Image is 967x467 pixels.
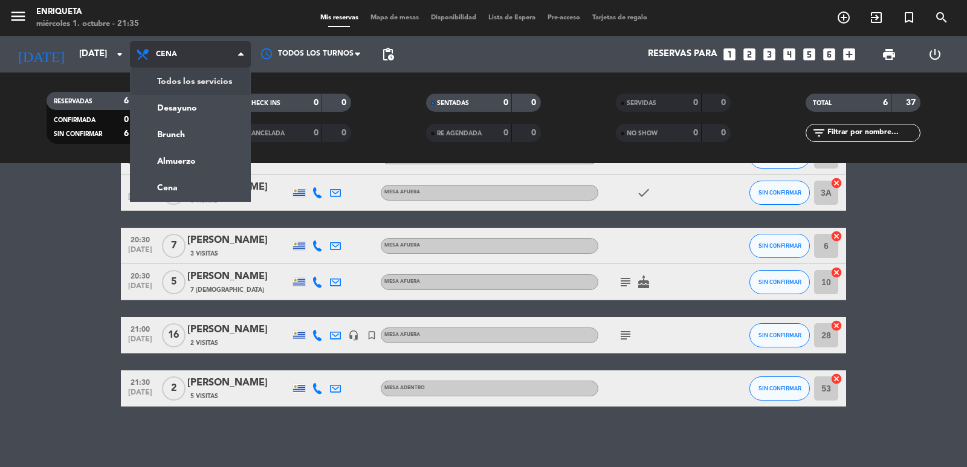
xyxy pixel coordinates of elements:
[125,156,155,170] span: [DATE]
[830,177,842,189] i: cancel
[826,126,920,140] input: Filtrar por nombre...
[381,47,395,62] span: pending_actions
[749,323,810,347] button: SIN CONFIRMAR
[841,47,857,62] i: add_box
[812,126,826,140] i: filter_list
[821,47,837,62] i: looks_6
[247,100,280,106] span: CHECK INS
[162,376,186,401] span: 2
[721,98,728,107] strong: 0
[125,335,155,349] span: [DATE]
[749,234,810,258] button: SIN CONFIRMAR
[758,332,801,338] span: SIN CONFIRMAR
[187,233,290,248] div: [PERSON_NAME]
[830,230,842,242] i: cancel
[801,47,817,62] i: looks_5
[125,388,155,402] span: [DATE]
[648,49,717,60] span: Reservas para
[384,190,420,195] span: MESA AFUERA
[125,375,155,388] span: 21:30
[187,269,290,285] div: [PERSON_NAME]
[384,385,425,390] span: MESA ADENTRO
[758,385,801,391] span: SIN CONFIRMAR
[437,100,469,106] span: SENTADAS
[384,243,420,248] span: MESA AFUERA
[531,98,538,107] strong: 0
[503,98,508,107] strong: 0
[693,98,698,107] strong: 0
[364,14,425,21] span: Mapa de mesas
[314,14,364,21] span: Mis reservas
[131,121,250,148] a: Brunch
[758,242,801,249] span: SIN CONFIRMAR
[586,14,653,21] span: Tarjetas de regalo
[813,100,832,106] span: TOTAL
[9,41,73,68] i: [DATE]
[437,130,482,137] span: RE AGENDADA
[348,330,359,341] i: headset_mic
[883,98,888,107] strong: 6
[187,375,290,391] div: [PERSON_NAME]
[749,376,810,401] button: SIN CONFIRMAR
[131,95,250,121] a: Desayuno
[758,279,801,285] span: SIN CONFIRMAR
[912,36,958,72] div: LOG OUT
[762,47,777,62] i: looks_3
[54,117,95,123] span: CONFIRMADA
[9,7,27,30] button: menu
[722,47,737,62] i: looks_one
[131,68,250,95] a: Todos los servicios
[693,129,698,137] strong: 0
[830,373,842,385] i: cancel
[902,10,916,25] i: turned_in_not
[162,234,186,258] span: 7
[636,275,651,289] i: cake
[187,322,290,338] div: [PERSON_NAME]
[247,130,285,137] span: CANCELADA
[636,185,651,200] i: check
[190,285,264,295] span: 7 [DEMOGRAPHIC_DATA]
[758,189,801,196] span: SIN CONFIRMAR
[124,129,129,138] strong: 6
[314,129,319,137] strong: 0
[125,179,155,193] span: 20:00
[36,18,139,30] div: miércoles 1. octubre - 21:35
[749,181,810,205] button: SIN CONFIRMAR
[366,330,377,341] i: turned_in_not
[162,323,186,347] span: 16
[341,129,349,137] strong: 0
[156,50,177,59] span: Cena
[125,268,155,282] span: 20:30
[618,275,633,289] i: subject
[190,249,218,259] span: 3 Visitas
[190,391,218,401] span: 5 Visitas
[124,115,129,124] strong: 0
[131,175,250,201] a: Cena
[721,129,728,137] strong: 0
[9,7,27,25] i: menu
[618,328,633,343] i: subject
[627,100,656,106] span: SERVIDAS
[125,282,155,296] span: [DATE]
[125,193,155,207] span: [DATE]
[781,47,797,62] i: looks_4
[836,10,851,25] i: add_circle_outline
[749,270,810,294] button: SIN CONFIRMAR
[190,338,218,348] span: 2 Visitas
[384,332,420,337] span: MESA AFUERA
[124,97,129,105] strong: 6
[627,130,658,137] span: NO SHOW
[162,270,186,294] span: 5
[928,47,942,62] i: power_settings_new
[503,129,508,137] strong: 0
[36,6,139,18] div: Enriqueta
[384,279,420,284] span: MESA AFUERA
[482,14,542,21] span: Lista de Espera
[882,47,896,62] span: print
[125,246,155,260] span: [DATE]
[830,320,842,332] i: cancel
[906,98,918,107] strong: 37
[125,232,155,246] span: 20:30
[934,10,949,25] i: search
[425,14,482,21] span: Disponibilidad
